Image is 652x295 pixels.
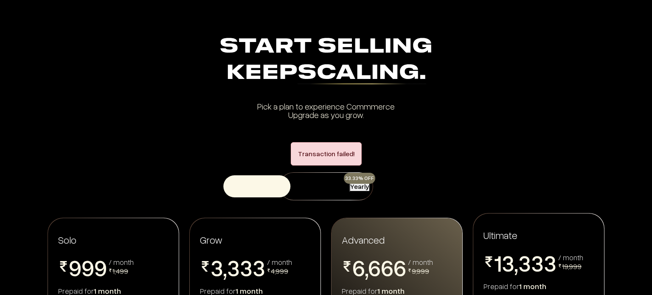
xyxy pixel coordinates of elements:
[519,281,546,291] span: 1 month
[562,261,582,271] span: 19,999
[349,181,370,192] button: Yearly
[408,258,433,266] div: / month
[558,253,583,261] div: / month
[271,266,288,275] span: 4,999
[267,269,270,272] img: pricing-rupee
[109,258,134,266] div: / month
[483,256,494,267] img: pricing-rupee
[109,269,112,272] img: pricing-rupee
[51,60,601,87] div: Keep
[408,269,411,272] img: pricing-rupee
[558,264,562,267] img: pricing-rupee
[200,261,211,272] img: pricing-rupee
[494,251,556,274] span: 13,333
[69,256,107,279] span: 999
[267,258,292,266] div: / month
[342,233,385,246] span: Advanced
[112,266,128,275] span: 1,499
[282,175,349,197] button: Monthly
[58,261,69,272] img: pricing-rupee
[51,102,601,119] div: Pick a plan to experience Commmerce Upgrade as you grow.
[51,34,601,87] div: Start Selling
[344,173,375,184] div: 33.33% OFF
[200,233,222,246] span: Grow
[211,256,265,279] span: 3,333
[58,233,76,246] span: Solo
[352,256,406,279] span: 6,666
[291,142,362,166] div: Transaction failed!
[483,281,594,291] div: Prepaid for
[298,63,426,84] div: Scaling.
[342,261,352,272] img: pricing-rupee
[483,228,517,242] span: Ultimate
[412,266,429,275] span: 9,999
